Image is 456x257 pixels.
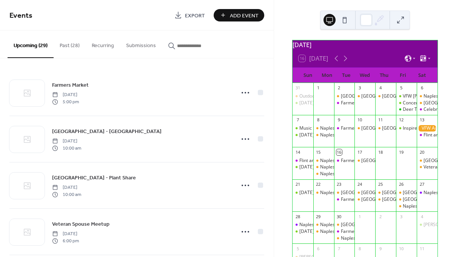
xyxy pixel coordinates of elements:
[341,235,396,242] div: Naples Library - Tech Help
[320,125,377,132] div: Naples Library - Chair Yoga
[357,117,362,123] div: 10
[316,149,321,155] div: 15
[293,190,313,196] div: Sunday Social Happy Hr w/ Public Water Supply Duo
[396,196,417,203] div: Naples Library - PreK Story Time
[230,12,259,20] span: Add Event
[293,132,313,138] div: Sunday Social Happy Hr w/ Jackson Cavalier
[334,196,355,203] div: Farmers Market
[299,100,391,106] div: [DATE] Social Happy Hr w/ [PERSON_NAME]
[419,246,425,251] div: 11
[336,85,342,91] div: 2
[398,85,404,91] div: 5
[293,100,313,106] div: Sunday Social Happy Hr w/ Calya Lea
[293,222,313,228] div: Naples Grape Festival
[299,158,387,164] div: Flint and Steel Fall Fest - Hospeace House
[320,190,377,196] div: Naples Library - Chair Yoga
[403,100,445,106] div: Concert in the Pines
[54,31,86,57] button: Past (28)
[52,127,162,136] a: [GEOGRAPHIC_DATA] - [GEOGRAPHIC_DATA]
[396,93,417,99] div: VFW Fish Fry with Ryan Roethel
[417,190,438,196] div: Naples Grape Festival
[320,171,376,177] div: Naples Library - Book Club
[52,145,81,151] span: 10:00 am
[299,164,442,170] div: [DATE] Social Happy Hour w/ [PERSON_NAME] and [PERSON_NAME]
[295,85,300,91] div: 31
[341,93,424,99] div: [GEOGRAPHIC_DATA] - Senior Social Hr
[419,214,425,219] div: 4
[299,190,407,196] div: [DATE] Social Happy Hr w/ Public Water Supply Duo
[396,203,417,210] div: Naples Library - Grape Juice Making
[377,85,383,91] div: 4
[334,228,355,235] div: Farmers Market
[419,182,425,187] div: 27
[341,158,375,164] div: Farmers Market
[377,214,383,219] div: 2
[398,182,404,187] div: 26
[293,228,313,235] div: Sunday Social Happy Hr w/ Cammy Enaharo
[334,190,355,196] div: Naples Library - Senior Social Hr
[320,228,420,235] div: Naples Library - Stroke Prevention Presentation
[334,93,355,99] div: Naples Library - Senior Social Hr
[341,228,375,235] div: Farmers Market
[336,246,342,251] div: 7
[375,125,396,132] div: Naples Library - Gentle Yoga
[417,93,438,99] div: Naples Legion Boot Drive
[341,125,375,132] div: Farmers Market
[341,196,375,203] div: Farmers Market
[293,158,313,164] div: Flint and Steel Fall Fest - Hospeace House
[52,237,79,244] span: 6:00 pm
[293,93,313,99] div: Outdoor Yoga
[293,164,313,170] div: Sunday Social Happy Hour w/ Ric Robertson and Aaron Lipp
[299,68,317,83] div: Sun
[313,171,334,177] div: Naples Library - Book Club
[398,246,404,251] div: 10
[334,100,355,106] div: Farmers Market
[52,98,79,105] span: 5:00 pm
[413,68,431,83] div: Sat
[169,9,211,21] a: Export
[9,8,32,23] span: Events
[52,174,136,182] span: [GEOGRAPHIC_DATA] - Plant Share
[396,190,417,196] div: Naples Library - Grape Tasting
[334,222,355,228] div: Naples Library - Community Discussion w/ Office or aging
[398,149,404,155] div: 19
[417,106,438,113] div: Celebrate Naples
[316,182,321,187] div: 22
[377,117,383,123] div: 11
[293,125,313,132] div: Music Summer Fest
[214,9,264,21] button: Add Event
[299,93,328,99] div: Outdoor Yoga
[295,182,300,187] div: 21
[52,231,79,237] span: [DATE]
[419,149,425,155] div: 20
[299,132,410,138] div: [DATE] Social Happy Hr w/ [PERSON_NAME] Cavalier
[419,85,425,91] div: 6
[354,125,375,132] div: Naples Library - Mahjong
[375,196,396,203] div: Naples Library - Gentle Yoga
[316,214,321,219] div: 29
[52,92,79,98] span: [DATE]
[316,246,321,251] div: 6
[52,184,81,191] span: [DATE]
[313,132,334,138] div: Naples Pop Up Pantry
[313,228,334,235] div: Naples Library - Stroke Prevention Presentation
[295,149,300,155] div: 14
[357,85,362,91] div: 3
[334,158,355,164] div: Farmers Market
[377,246,383,251] div: 9
[354,93,375,99] div: Naples Library - Community Garden Day
[377,149,383,155] div: 18
[52,138,81,145] span: [DATE]
[341,190,424,196] div: [GEOGRAPHIC_DATA] - Senior Social Hr
[313,164,334,170] div: Naples Library - Youth Corps Makers Market Info Session
[299,228,391,235] div: [DATE] Social Happy Hr w/ [PERSON_NAME]
[299,125,341,132] div: Music Summer Fest
[320,158,377,164] div: Naples Library - Chair Yoga
[354,190,375,196] div: Naples Library - Mahjong
[398,117,404,123] div: 12
[8,31,54,58] button: Upcoming (29)
[354,158,375,164] div: Naples Library - Mahjong
[320,164,440,170] div: Naples Library - Youth Corps Makers Market Info Session
[334,235,355,242] div: Naples Library - Tech Help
